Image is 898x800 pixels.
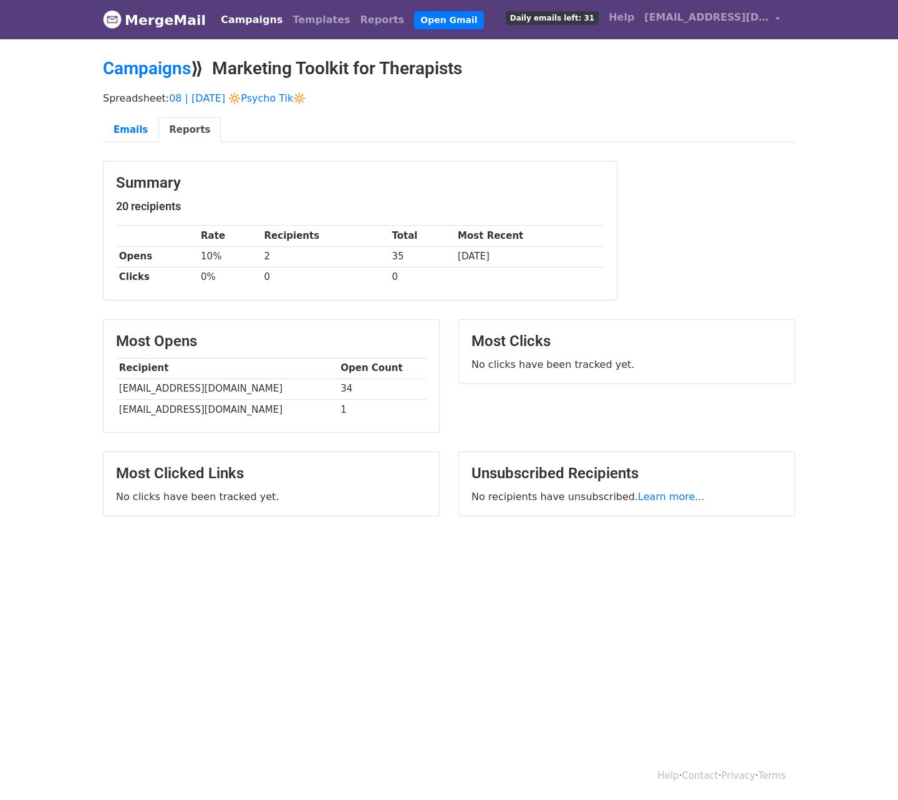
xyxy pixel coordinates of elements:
[103,7,206,33] a: MergeMail
[337,358,427,378] th: Open Count
[103,92,795,105] p: Spreadsheet:
[198,246,261,267] td: 10%
[103,117,158,143] a: Emails
[455,226,604,246] th: Most Recent
[506,11,599,25] span: Daily emails left: 31
[471,358,782,371] p: No clicks have been tracked yet.
[116,465,427,483] h3: Most Clicked Links
[116,174,604,192] h3: Summary
[389,267,455,287] td: 0
[644,10,769,25] span: [EMAIL_ADDRESS][DOMAIN_NAME]
[501,5,604,30] a: Daily emails left: 31
[116,200,604,213] h5: 20 recipients
[389,246,455,267] td: 35
[471,490,782,503] p: No recipients have unsubscribed.
[103,58,191,79] a: Campaigns
[103,58,795,79] h2: ⟫ Marketing Toolkit for Therapists
[116,378,337,399] td: [EMAIL_ADDRESS][DOMAIN_NAME]
[337,399,427,420] td: 1
[116,267,198,287] th: Clicks
[722,770,755,781] a: Privacy
[216,7,287,32] a: Campaigns
[169,92,306,104] a: 08 | [DATE] 🔆Psycho Tik🔆
[836,740,898,800] iframe: Chat Widget
[682,770,718,781] a: Contact
[471,465,782,483] h3: Unsubscribed Recipients
[261,246,389,267] td: 2
[337,378,427,399] td: 34
[758,770,786,781] a: Terms
[198,226,261,246] th: Rate
[389,226,455,246] th: Total
[455,246,604,267] td: [DATE]
[116,358,337,378] th: Recipient
[287,7,355,32] a: Templates
[638,491,705,503] a: Learn more...
[116,490,427,503] p: No clicks have been tracked yet.
[116,246,198,267] th: Opens
[198,267,261,287] td: 0%
[158,117,221,143] a: Reports
[414,11,483,29] a: Open Gmail
[658,770,679,781] a: Help
[471,332,782,350] h3: Most Clicks
[639,5,785,34] a: [EMAIL_ADDRESS][DOMAIN_NAME]
[604,5,639,30] a: Help
[116,332,427,350] h3: Most Opens
[261,267,389,287] td: 0
[116,399,337,420] td: [EMAIL_ADDRESS][DOMAIN_NAME]
[103,10,122,29] img: MergeMail logo
[261,226,389,246] th: Recipients
[355,7,410,32] a: Reports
